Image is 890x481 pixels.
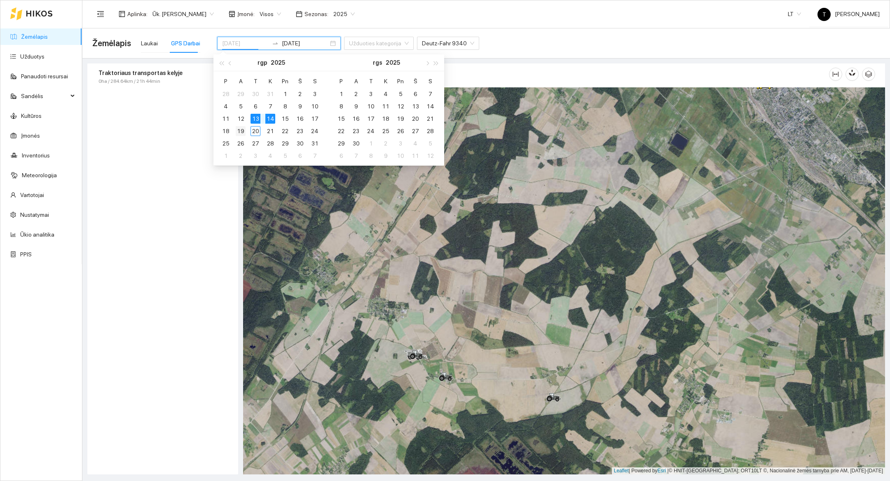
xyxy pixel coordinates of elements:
[251,114,260,124] div: 13
[295,89,305,99] div: 2
[233,100,248,113] td: 2025-08-05
[278,100,293,113] td: 2025-08-08
[334,75,349,88] th: P
[263,137,278,150] td: 2025-08-28
[248,113,263,125] td: 2025-08-13
[336,101,346,111] div: 8
[248,75,263,88] th: T
[410,126,420,136] div: 27
[233,125,248,137] td: 2025-08-19
[293,100,307,113] td: 2025-08-09
[614,468,629,474] a: Leaflet
[410,89,420,99] div: 6
[423,125,438,137] td: 2025-09-28
[366,89,376,99] div: 3
[293,75,307,88] th: Š
[351,126,361,136] div: 23
[265,101,275,111] div: 7
[20,251,32,258] a: PPIS
[366,101,376,111] div: 10
[20,192,44,198] a: Vartotojai
[260,8,281,20] span: Visos
[396,151,405,161] div: 10
[307,137,322,150] td: 2025-08-31
[278,125,293,137] td: 2025-08-22
[307,125,322,137] td: 2025-08-24
[233,137,248,150] td: 2025-08-26
[381,126,391,136] div: 25
[349,75,363,88] th: A
[336,151,346,161] div: 6
[258,54,267,71] button: rgp
[396,126,405,136] div: 26
[265,151,275,161] div: 4
[280,138,290,148] div: 29
[363,88,378,100] td: 2025-09-03
[381,89,391,99] div: 4
[378,125,393,137] td: 2025-09-25
[410,151,420,161] div: 11
[425,138,435,148] div: 5
[378,75,393,88] th: K
[334,100,349,113] td: 2025-09-08
[425,101,435,111] div: 14
[21,88,68,104] span: Sandėlis
[393,100,408,113] td: 2025-09-12
[295,101,305,111] div: 9
[349,100,363,113] td: 2025-09-09
[304,9,328,19] span: Sezonas :
[336,114,346,124] div: 15
[817,11,880,17] span: [PERSON_NAME]
[349,150,363,162] td: 2025-10-07
[410,114,420,124] div: 20
[236,101,246,111] div: 5
[351,101,361,111] div: 9
[293,125,307,137] td: 2025-08-23
[373,54,382,71] button: rgs
[423,75,438,88] th: S
[265,126,275,136] div: 21
[788,8,801,20] span: LT
[334,113,349,125] td: 2025-09-15
[349,113,363,125] td: 2025-09-16
[393,75,408,88] th: Pn
[233,75,248,88] th: A
[221,126,231,136] div: 18
[92,37,131,50] span: Žemėlapis
[366,138,376,148] div: 1
[393,137,408,150] td: 2025-10-03
[263,75,278,88] th: K
[295,126,305,136] div: 23
[349,88,363,100] td: 2025-09-02
[408,137,423,150] td: 2025-10-04
[141,39,158,48] div: Laukai
[21,113,42,119] a: Kultūros
[336,89,346,99] div: 1
[425,151,435,161] div: 12
[221,114,231,124] div: 11
[127,9,148,19] span: Aplinka :
[422,37,474,49] span: Deutz-Fahr 9340
[236,89,246,99] div: 29
[248,88,263,100] td: 2025-07-30
[334,125,349,137] td: 2025-09-22
[667,468,669,474] span: |
[119,11,125,17] span: layout
[423,137,438,150] td: 2025-10-05
[366,114,376,124] div: 17
[263,88,278,100] td: 2025-07-31
[363,113,378,125] td: 2025-09-17
[233,113,248,125] td: 2025-08-12
[20,53,44,60] a: Užduotys
[20,231,54,238] a: Ūkio analitika
[363,137,378,150] td: 2025-10-01
[612,467,885,474] div: | Powered by © HNIT-[GEOGRAPHIC_DATA]; ORT10LT ©, Nacionalinė žemės tarnyba prie AM, [DATE]-[DATE]
[334,150,349,162] td: 2025-10-06
[307,75,322,88] th: S
[295,138,305,148] div: 30
[396,101,405,111] div: 12
[171,39,200,48] div: GPS Darbai
[396,138,405,148] div: 3
[425,114,435,124] div: 21
[233,150,248,162] td: 2025-09-02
